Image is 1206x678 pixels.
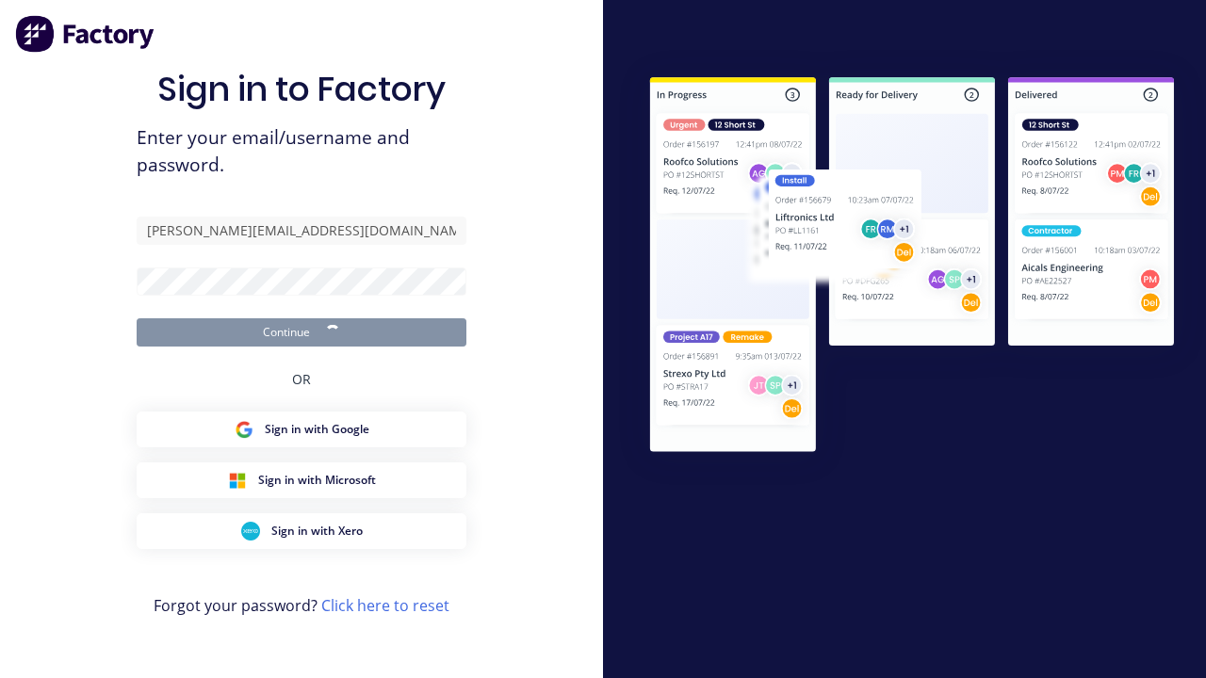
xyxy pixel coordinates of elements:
a: Click here to reset [321,595,449,616]
button: Continue [137,318,466,347]
span: Sign in with Microsoft [258,472,376,489]
input: Email/Username [137,217,466,245]
span: Sign in with Google [265,421,369,438]
div: OR [292,347,311,412]
span: Sign in with Xero [271,523,363,540]
button: Xero Sign inSign in with Xero [137,513,466,549]
h1: Sign in to Factory [157,69,446,109]
span: Enter your email/username and password. [137,124,466,179]
img: Google Sign in [235,420,253,439]
img: Sign in [618,48,1206,486]
span: Forgot your password? [154,594,449,617]
img: Factory [15,15,156,53]
button: Microsoft Sign inSign in with Microsoft [137,462,466,498]
img: Xero Sign in [241,522,260,541]
button: Google Sign inSign in with Google [137,412,466,447]
img: Microsoft Sign in [228,471,247,490]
